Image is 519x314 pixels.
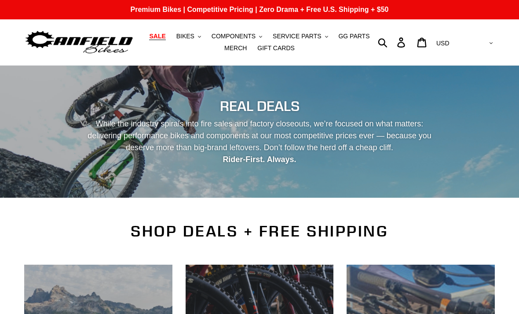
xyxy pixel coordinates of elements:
[149,33,165,40] span: SALE
[334,30,374,42] a: GG PARTS
[253,42,299,54] a: GIFT CARDS
[145,30,170,42] a: SALE
[257,44,295,52] span: GIFT CARDS
[224,44,247,52] span: MERCH
[268,30,332,42] button: SERVICE PARTS
[172,30,205,42] button: BIKES
[212,33,256,40] span: COMPONENTS
[338,33,369,40] span: GG PARTS
[24,98,495,115] h2: REAL DEALS
[24,222,495,240] h2: SHOP DEALS + FREE SHIPPING
[176,33,194,40] span: BIKES
[220,42,251,54] a: MERCH
[24,29,134,56] img: Canfield Bikes
[207,30,267,42] button: COMPONENTS
[223,155,296,164] strong: Rider-First. Always.
[83,118,436,166] p: While the industry spirals into fire sales and factory closeouts, we’re focused on what matters: ...
[273,33,321,40] span: SERVICE PARTS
